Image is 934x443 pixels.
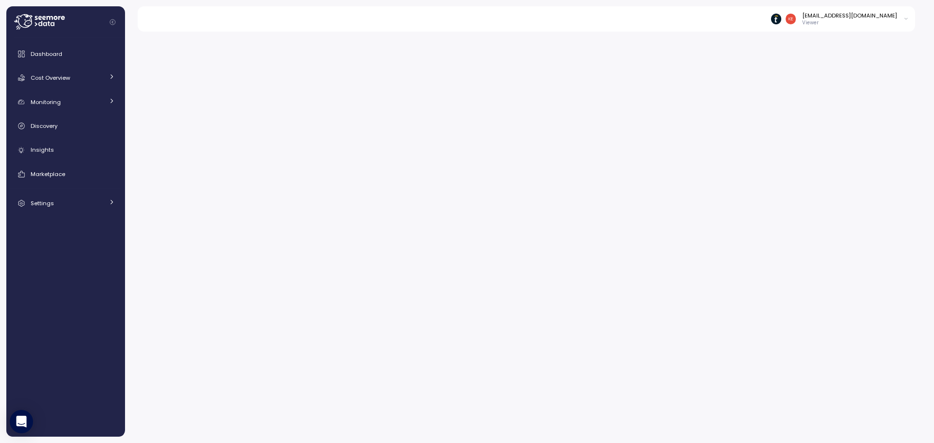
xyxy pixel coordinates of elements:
span: Dashboard [31,50,62,58]
img: e4f1013cbcfa3a60050984dc5e8e116a [786,14,796,24]
span: Discovery [31,122,57,130]
a: Insights [10,141,121,160]
span: Insights [31,146,54,154]
span: Cost Overview [31,74,70,82]
p: Viewer [802,19,897,26]
img: 6714de1ca73de131760c52a6.PNG [771,14,781,24]
a: Marketplace [10,164,121,184]
div: Open Intercom Messenger [10,410,33,433]
a: Discovery [10,116,121,136]
a: Monitoring [10,92,121,112]
a: Settings [10,194,121,213]
button: Collapse navigation [107,18,119,26]
a: Dashboard [10,44,121,64]
span: Marketplace [31,170,65,178]
span: Settings [31,199,54,207]
a: Cost Overview [10,68,121,88]
span: Monitoring [31,98,61,106]
div: [EMAIL_ADDRESS][DOMAIN_NAME] [802,12,897,19]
